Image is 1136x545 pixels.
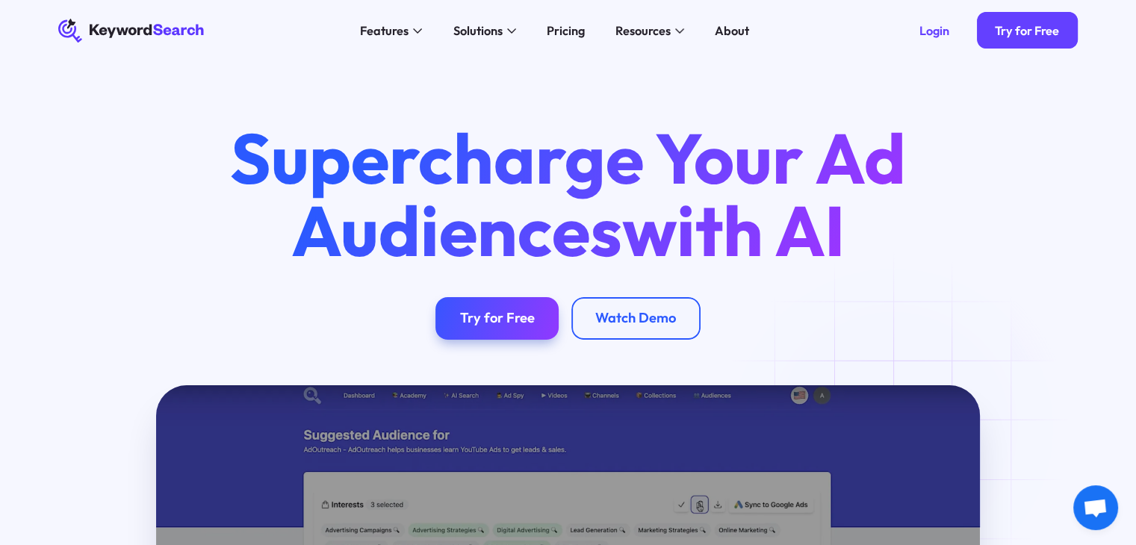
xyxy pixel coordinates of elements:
div: Try for Free [995,23,1059,38]
a: About [705,19,758,43]
span: with AI [622,186,845,274]
div: Pricing [547,22,585,40]
div: Resources [615,22,670,40]
a: Pricing [537,19,594,43]
a: Try for Free [977,12,1078,49]
div: Watch Demo [595,310,676,327]
a: Login [901,12,967,49]
div: Try for Free [460,310,535,327]
div: Features [360,22,409,40]
div: Solutions [453,22,502,40]
a: Mở cuộc trò chuyện [1073,485,1118,530]
div: Login [919,23,949,38]
h1: Supercharge Your Ad Audiences [202,122,934,267]
a: Try for Free [435,297,559,340]
div: About [715,22,749,40]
